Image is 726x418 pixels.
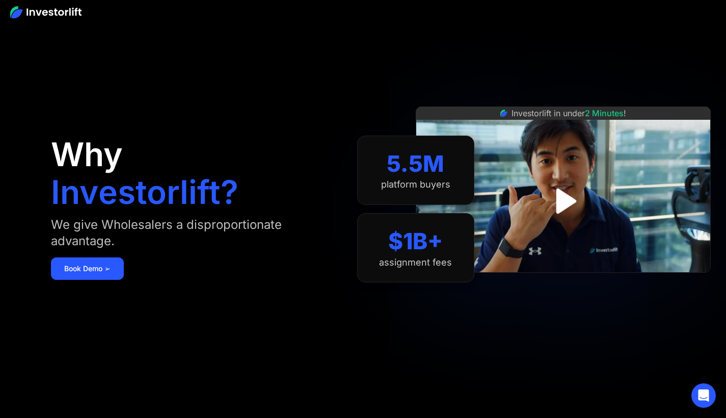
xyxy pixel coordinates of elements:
h1: Investorlift? [51,176,238,208]
div: 5.5M [387,150,444,177]
div: Open Intercom Messenger [691,383,716,408]
div: $1B+ [388,228,443,255]
span: 2 Minutes [585,108,624,118]
div: We give Wholesalers a disproportionate advantage. [51,217,337,249]
iframe: Customer reviews powered by Trustpilot [487,278,639,290]
a: open lightbox [541,178,586,224]
div: assignment fees [379,257,452,268]
a: Book Demo ➢ [51,257,124,280]
div: Investorlift in under ! [512,107,626,119]
h1: Why [51,138,123,171]
div: platform buyers [381,179,450,190]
